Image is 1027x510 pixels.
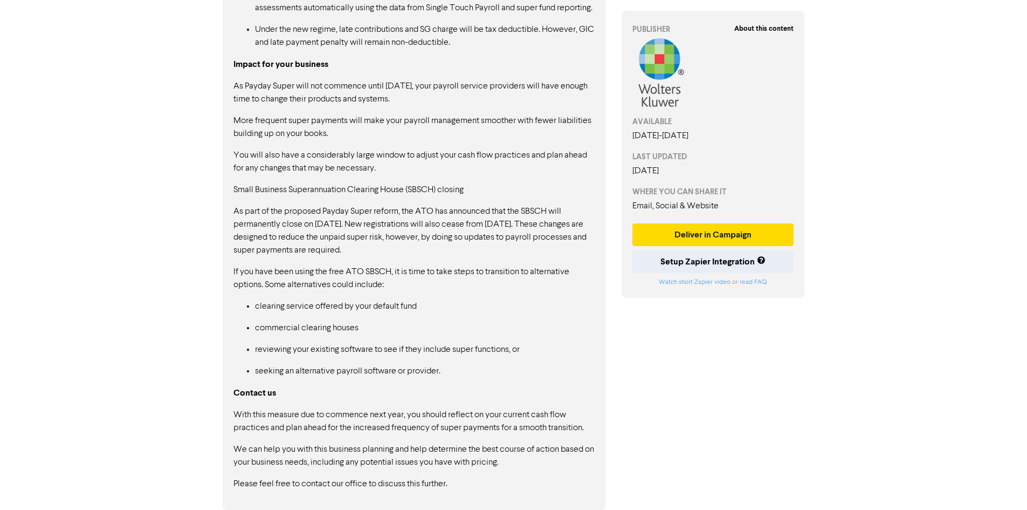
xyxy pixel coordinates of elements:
[233,478,595,491] p: Please feel free to contact our office to discuss this further.
[233,59,328,70] strong: Impact for your business
[233,80,595,106] p: As Payday Super will not commence until [DATE], your payroll service providers will have enough t...
[632,186,794,198] div: WHERE YOU CAN SHARE IT
[233,183,595,196] p: Small Business Superannuation Clearing House (SBSCH) closing
[233,114,595,140] p: More frequent super payments will make your payroll management smoother with fewer liabilities bu...
[632,277,794,287] div: or
[255,322,595,335] p: commercial clearing houses
[734,24,794,33] strong: About this content
[892,393,1027,510] iframe: Chat Widget
[255,23,595,49] p: Under the new regime, late contributions and SG charge will be tax deductible. However, GIC and l...
[740,279,767,285] a: read FAQ
[233,443,595,469] p: We can help you with this business planning and help determine the best course of action based on...
[632,200,794,213] div: Email, Social & Website
[233,266,595,291] p: If you have been using the free ATO SBSCH, it is time to take steps to transition to alternative ...
[233,409,595,434] p: With this measure due to commence next year, you should reflect on your current cash flow practic...
[632,24,794,35] div: PUBLISHER
[632,116,794,127] div: AVAILABLE
[233,387,276,398] strong: Contact us
[632,151,794,162] div: LAST UPDATED
[255,365,595,378] p: seeking an alternative payroll software or provider.
[233,149,595,175] p: You will also have a considerably large window to adjust your cash flow practices and plan ahead ...
[632,165,794,178] div: [DATE]
[659,279,730,285] a: Watch short Zapier video
[632,250,794,273] button: Setup Zapier Integration
[632,223,794,246] button: Deliver in Campaign
[233,205,595,257] p: As part of the proposed Payday Super reform, the ATO has announced that the SBSCH will permanentl...
[632,130,794,142] div: [DATE] - [DATE]
[255,300,595,313] p: clearing service offered by your default fund
[255,343,595,356] p: reviewing your existing software to see if they include super functions, or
